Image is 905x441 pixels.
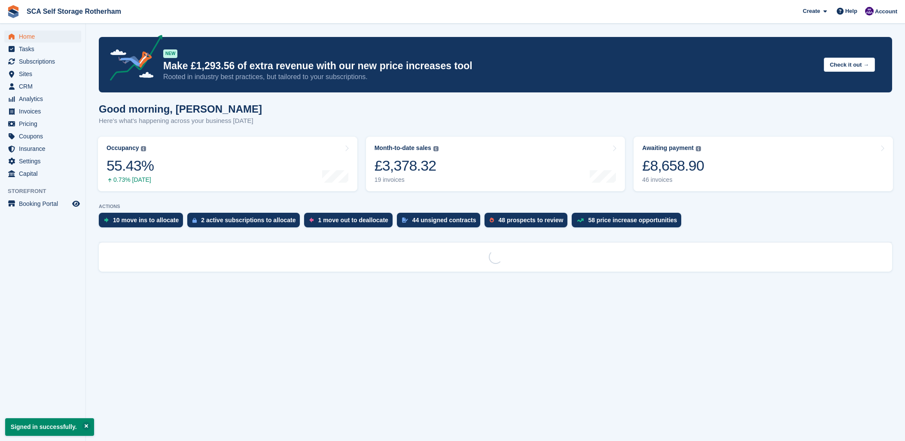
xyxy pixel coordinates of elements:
p: Here's what's happening across your business [DATE] [99,116,262,126]
img: move_outs_to_deallocate_icon-f764333ba52eb49d3ac5e1228854f67142a1ed5810a6f6cc68b1a99e826820c5.svg [309,217,314,223]
div: 2 active subscriptions to allocate [201,217,296,224]
img: move_ins_to_allocate_icon-fdf77a2bb77ea45bf5b3d319d69a93e2d87916cf1d5bf7949dd705db3b84f3ca.svg [104,217,109,223]
div: 44 unsigned contracts [412,217,476,224]
a: 10 move ins to allocate [99,213,187,232]
img: contract_signature_icon-13c848040528278c33f63329250d36e43548de30e8caae1d1a13099fd9432cc5.svg [402,217,408,223]
span: Analytics [19,93,70,105]
span: Tasks [19,43,70,55]
a: menu [4,130,81,142]
a: Preview store [71,199,81,209]
div: Awaiting payment [642,144,694,152]
a: menu [4,80,81,92]
p: Make £1,293.56 of extra revenue with our new price increases tool [163,60,817,72]
img: Kelly Neesham [865,7,874,15]
div: £8,658.90 [642,157,704,175]
span: Pricing [19,118,70,130]
a: Occupancy 55.43% 0.73% [DATE] [98,137,357,191]
div: £3,378.32 [375,157,439,175]
span: Sites [19,68,70,80]
a: 48 prospects to review [484,213,572,232]
div: 10 move ins to allocate [113,217,179,224]
a: Awaiting payment £8,658.90 46 invoices [634,137,893,191]
a: menu [4,55,81,67]
img: price_increase_opportunities-93ffe204e8149a01c8c9dc8f82e8f89637d9d84a8eef4429ea346261dce0b2c0.svg [577,218,584,222]
h1: Good morning, [PERSON_NAME] [99,103,262,115]
span: Booking Portal [19,198,70,210]
img: active_subscription_to_allocate_icon-d502201f5373d7db506a760aba3b589e785aa758c864c3986d89f69b8ff3... [192,217,197,223]
a: 1 move out to deallocate [304,213,396,232]
a: SCA Self Storage Rotherham [23,4,125,18]
a: 2 active subscriptions to allocate [187,213,304,232]
span: Insurance [19,143,70,155]
img: icon-info-grey-7440780725fd019a000dd9b08b2336e03edf1995a4989e88bcd33f0948082b44.svg [141,146,146,151]
span: Subscriptions [19,55,70,67]
a: menu [4,93,81,105]
a: 58 price increase opportunities [572,213,686,232]
p: Rooted in industry best practices, but tailored to your subscriptions. [163,72,817,82]
div: 46 invoices [642,176,704,184]
p: Signed in successfully. [5,418,94,436]
button: Check it out → [824,58,875,72]
img: prospect-51fa495bee0391a8d652442698ab0144808aea92771e9ea1ae160a38d050c398.svg [490,217,494,223]
a: menu [4,43,81,55]
span: Help [845,7,857,15]
span: CRM [19,80,70,92]
div: Occupancy [107,144,139,152]
img: stora-icon-8386f47178a22dfd0bd8f6a31ec36ba5ce8667c1dd55bd0f319d3a0aa187defe.svg [7,5,20,18]
a: menu [4,105,81,117]
div: 1 move out to deallocate [318,217,388,224]
img: icon-info-grey-7440780725fd019a000dd9b08b2336e03edf1995a4989e88bcd33f0948082b44.svg [433,146,439,151]
a: menu [4,31,81,43]
a: 44 unsigned contracts [397,213,485,232]
img: icon-info-grey-7440780725fd019a000dd9b08b2336e03edf1995a4989e88bcd33f0948082b44.svg [696,146,701,151]
div: 0.73% [DATE] [107,176,154,184]
span: Coupons [19,130,70,142]
div: 55.43% [107,157,154,175]
a: menu [4,143,81,155]
a: menu [4,68,81,80]
span: Account [875,7,897,16]
div: NEW [163,49,177,58]
a: menu [4,168,81,180]
img: price-adjustments-announcement-icon-8257ccfd72463d97f412b2fc003d46551f7dbcb40ab6d574587a9cd5c0d94... [103,35,163,84]
div: Month-to-date sales [375,144,431,152]
a: menu [4,155,81,167]
a: menu [4,198,81,210]
div: 48 prospects to review [498,217,563,224]
a: Month-to-date sales £3,378.32 19 invoices [366,137,625,191]
div: 19 invoices [375,176,439,184]
span: Invoices [19,105,70,117]
p: ACTIONS [99,204,892,209]
span: Home [19,31,70,43]
span: Create [803,7,820,15]
a: menu [4,118,81,130]
div: 58 price increase opportunities [588,217,677,224]
span: Settings [19,155,70,167]
span: Capital [19,168,70,180]
span: Storefront [8,187,85,196]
